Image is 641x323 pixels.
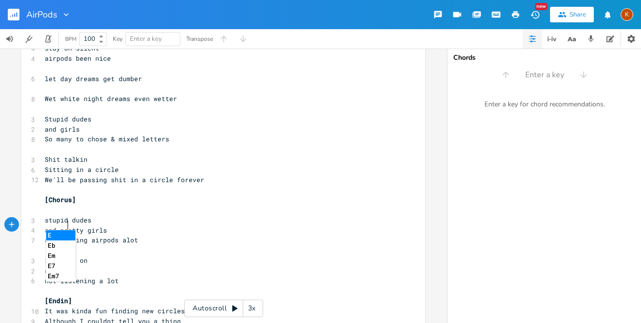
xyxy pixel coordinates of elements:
[45,306,185,315] span: It was kinda fun finding new circles
[45,226,107,235] span: and pretty girls
[184,300,263,317] div: Autoscroll
[45,266,72,275] span: airpods
[45,175,204,184] span: We'll be passing shit in a circle forever
[26,10,57,19] span: AirPods
[46,240,75,251] li: Eb
[186,36,213,42] div: Transpose
[45,296,72,305] span: [Endin]
[45,115,91,123] span: Stupid dudes
[45,256,88,265] span: im still on
[45,125,80,134] span: and girls
[45,236,138,244] span: all wearing airpods alot
[621,3,633,26] button: K
[45,165,119,174] span: Sitting in a circle
[550,7,594,22] button: Share
[113,36,123,42] div: Key
[45,155,88,164] span: Shit talkin
[46,230,75,240] li: E
[46,271,75,281] li: Em7
[243,300,261,317] div: 3x
[46,261,75,271] li: E7
[535,3,548,10] div: New
[453,54,636,61] div: Chords
[525,6,545,23] button: New
[570,10,586,19] div: Share
[45,74,142,83] span: let day dreams get dumber
[65,36,76,42] div: BPM
[45,94,177,103] span: Wet white night dreams even wetter
[46,251,75,261] li: Em
[45,216,91,224] span: stupid dudes
[525,69,564,81] span: Enter a key
[45,195,76,204] span: [Chorus]
[621,8,633,21] div: Kat
[130,34,162,43] span: Enter a key
[45,54,111,63] span: airpods been nice
[45,135,169,143] span: So many to chose & mixed letters
[45,276,119,285] span: not listening a lot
